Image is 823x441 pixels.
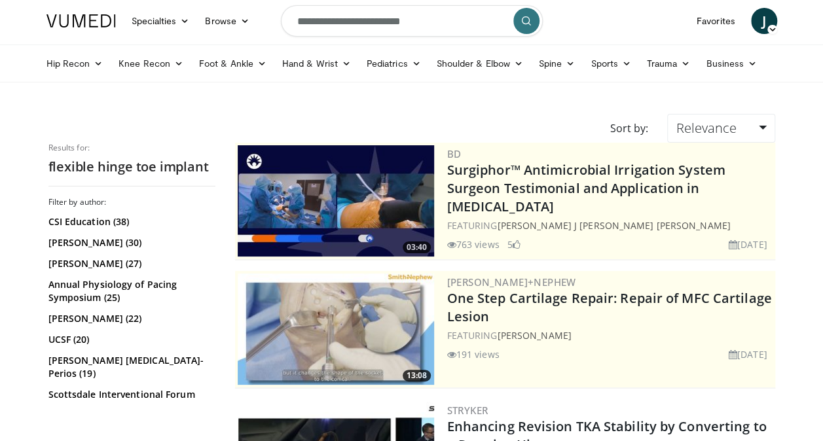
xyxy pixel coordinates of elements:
[447,347,500,361] li: 191 views
[403,370,431,381] span: 13:08
[48,215,212,228] a: CSI Education (38)
[729,238,767,251] li: [DATE]
[403,241,431,253] span: 03:40
[111,50,191,77] a: Knee Recon
[497,329,571,342] a: [PERSON_NAME]
[507,238,521,251] li: 5
[447,404,488,417] a: Stryker
[531,50,583,77] a: Spine
[48,333,212,346] a: UCSF (20)
[238,145,434,256] img: 70422da6-974a-44ac-bf9d-78c82a89d891.300x170_q85_crop-smart_upscale.jpg
[274,50,359,77] a: Hand & Wrist
[48,197,215,207] h3: Filter by author:
[729,347,767,361] li: [DATE]
[48,158,215,175] h2: flexible hinge toe implant
[689,8,743,34] a: Favorites
[447,147,462,160] a: BD
[238,145,434,256] a: 03:40
[447,238,500,251] li: 763 views
[600,114,657,143] div: Sort by:
[447,289,772,325] a: One Step Cartilage Repair: Repair of MFC Cartilage Lesion
[48,388,212,414] a: Scottsdale Interventional Forum (17)
[191,50,274,77] a: Foot & Ankle
[359,50,429,77] a: Pediatrics
[667,114,775,143] a: Relevance
[39,50,111,77] a: Hip Recon
[676,119,736,137] span: Relevance
[48,257,212,270] a: [PERSON_NAME] (27)
[447,328,773,342] div: FEATURING
[639,50,699,77] a: Trauma
[48,278,212,304] a: Annual Physiology of Pacing Symposium (25)
[238,273,434,385] img: 304fd00c-f6f9-4ade-ab23-6f82ed6288c9.300x170_q85_crop-smart_upscale.jpg
[751,8,777,34] a: J
[48,236,212,249] a: [PERSON_NAME] (30)
[429,50,531,77] a: Shoulder & Elbow
[497,219,730,232] a: [PERSON_NAME] J [PERSON_NAME] [PERSON_NAME]
[281,5,543,37] input: Search topics, interventions
[447,275,576,289] a: [PERSON_NAME]+Nephew
[48,143,215,153] p: Results for:
[48,312,212,325] a: [PERSON_NAME] (22)
[46,14,116,27] img: VuMedi Logo
[447,219,773,232] div: FEATURING
[197,8,257,34] a: Browse
[48,354,212,380] a: [PERSON_NAME] [MEDICAL_DATA]- Perios (19)
[124,8,198,34] a: Specialties
[447,161,725,215] a: Surgiphor™ Antimicrobial Irrigation System Surgeon Testimonial and Application in [MEDICAL_DATA]
[238,273,434,385] a: 13:08
[698,50,765,77] a: Business
[583,50,639,77] a: Sports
